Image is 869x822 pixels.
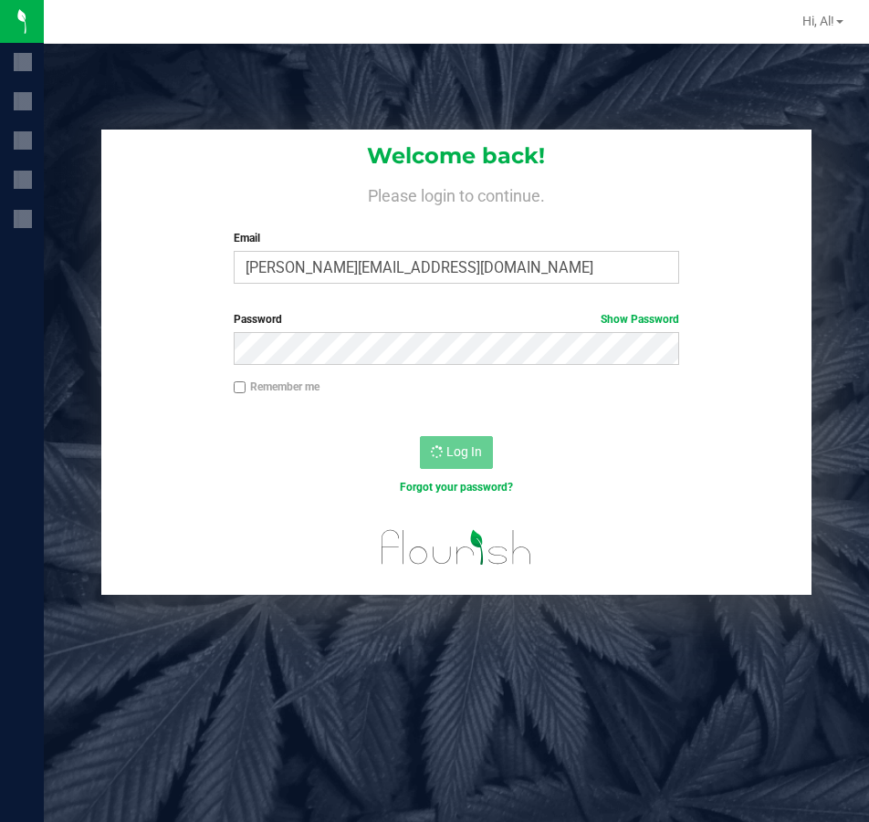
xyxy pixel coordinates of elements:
[101,182,811,204] h4: Please login to continue.
[400,481,513,494] a: Forgot your password?
[234,313,282,326] span: Password
[420,436,493,469] button: Log In
[234,379,319,395] label: Remember me
[446,444,482,459] span: Log In
[234,381,246,394] input: Remember me
[601,313,679,326] a: Show Password
[802,14,834,28] span: Hi, Al!
[101,144,811,168] h1: Welcome back!
[368,515,546,580] img: flourish_logo.svg
[234,230,680,246] label: Email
